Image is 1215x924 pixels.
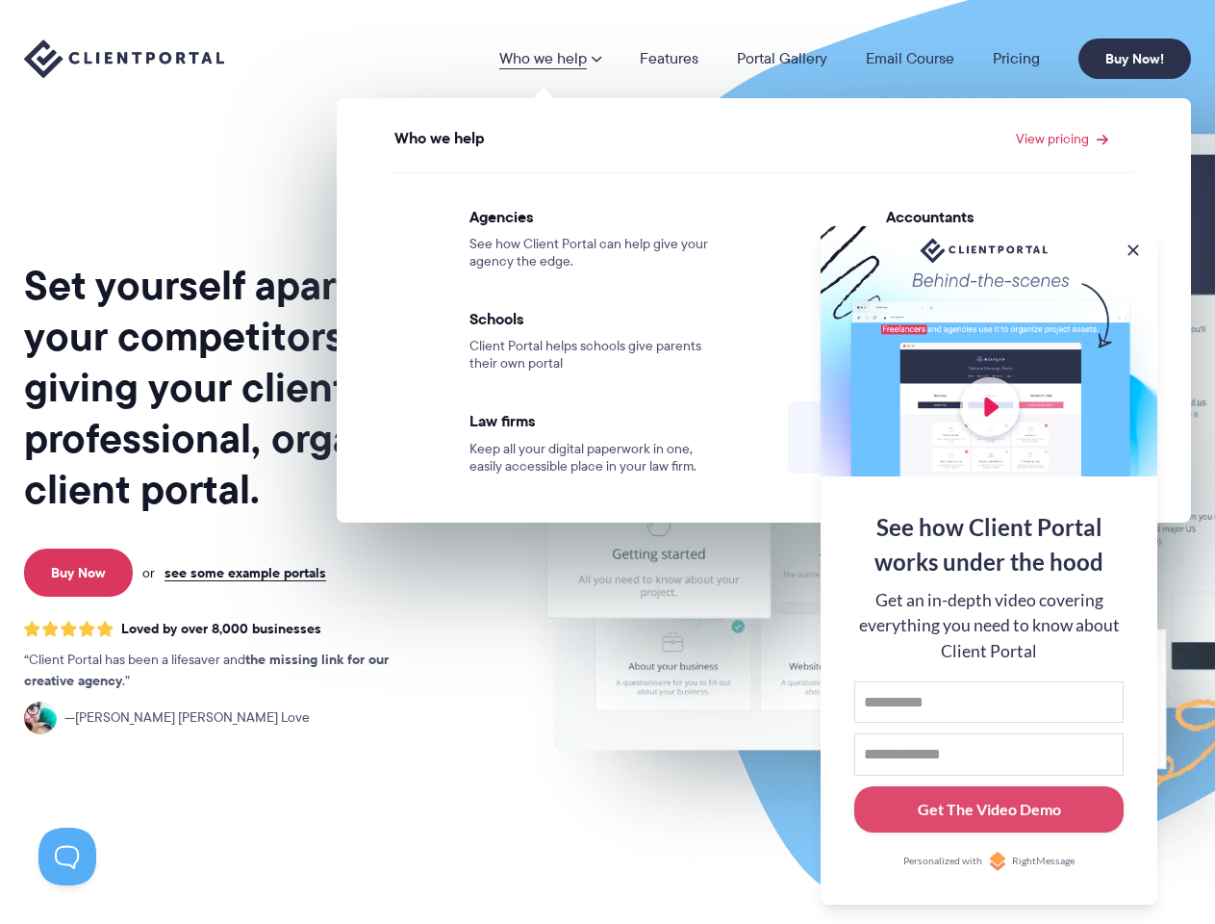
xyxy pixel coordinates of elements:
span: Accountants [886,207,1133,226]
a: Pricing [993,51,1040,66]
span: or [142,564,155,581]
a: see some example portals [165,564,326,581]
span: Law firms [469,411,717,430]
a: Personalized withRightMessage [854,852,1124,871]
ul: View pricing [347,154,1180,495]
div: Get an in-depth video covering everything you need to know about Client Portal [854,588,1124,664]
a: View pricing [1016,132,1108,145]
span: Agencies [469,207,717,226]
span: Personalized with [903,854,982,869]
span: RightMessage [1012,854,1075,869]
span: See how Client Portal can help give your agency the edge. [469,236,717,270]
a: Portal Gallery [737,51,827,66]
span: Who we help [394,130,485,147]
div: See how Client Portal works under the hood [854,510,1124,579]
div: Get The Video Demo [918,798,1061,821]
img: Personalized with RightMessage [988,852,1007,871]
span: Schools [469,309,717,328]
strong: the missing link for our creative agency [24,649,389,691]
a: Features [640,51,698,66]
a: See all our use cases [788,401,1156,474]
span: Keep all your digital paperwork in one, easily accessible place in your law firm. [469,441,717,475]
span: Client Portal helps schools give parents their own portal [469,338,717,372]
a: Buy Now! [1078,38,1191,79]
h1: Set yourself apart from your competitors by giving your clients a professional, organized client ... [24,260,491,515]
span: [PERSON_NAME] [PERSON_NAME] Love [64,707,310,729]
ul: Who we help [337,98,1191,523]
a: Who we help [499,51,601,66]
a: Buy Now [24,549,133,597]
span: Loved by over 8,000 businesses [121,621,321,637]
iframe: Toggle Customer Support [38,828,96,885]
button: Get The Video Demo [854,786,1124,834]
a: Email Course [866,51,954,66]
p: Client Portal has been a lifesaver and . [24,650,428,692]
